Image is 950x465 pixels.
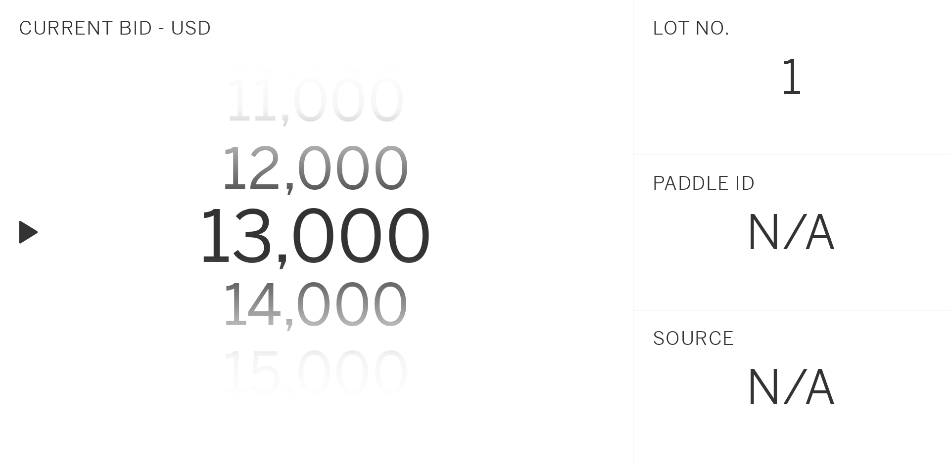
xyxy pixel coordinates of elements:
div: SOURCE [653,329,735,348]
div: Current Bid - USD [19,19,212,38]
div: 1 [781,54,803,101]
div: LOT NO. [653,19,730,38]
div: N/A [746,364,837,412]
div: PADDLE ID [653,174,756,193]
div: N/A [746,209,837,256]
